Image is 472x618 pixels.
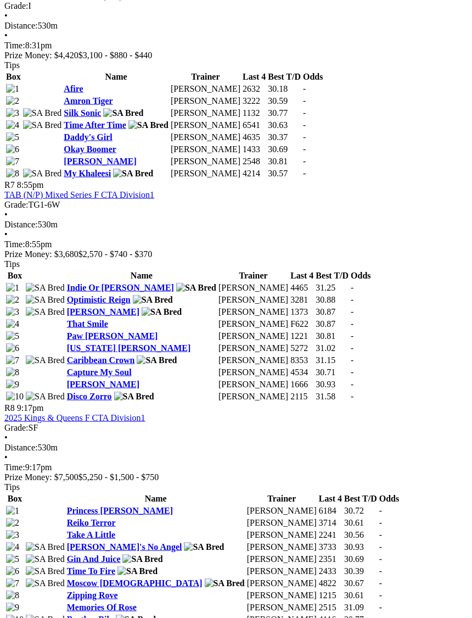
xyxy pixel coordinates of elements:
[379,506,382,515] span: -
[218,367,289,378] td: [PERSON_NAME]
[26,283,65,293] img: SA Bred
[242,96,266,107] td: 3222
[4,240,468,249] div: 8:55pm
[67,392,112,401] a: Disco Zorro
[351,319,353,329] span: -
[64,108,101,118] a: Silk Sonic
[103,108,143,118] img: SA Bred
[26,542,65,552] img: SA Bred
[23,169,62,179] img: SA Bred
[66,270,217,281] th: Name
[26,392,65,402] img: SA Bred
[218,282,289,293] td: [PERSON_NAME]
[133,295,173,305] img: SA Bred
[242,120,266,131] td: 6541
[6,530,19,540] img: 3
[303,144,306,154] span: -
[267,83,301,94] td: 30.18
[4,413,145,422] a: 2025 Kings & Queens F CTA Division1
[6,518,19,528] img: 2
[379,578,382,588] span: -
[6,132,19,142] img: 5
[67,368,132,377] a: Capture My Soul
[122,554,162,564] img: SA Bred
[379,518,382,527] span: -
[4,230,8,239] span: •
[344,578,378,589] td: 30.67
[4,472,468,482] div: Prize Money: $7,500
[4,1,468,11] div: I
[246,505,317,516] td: [PERSON_NAME]
[351,295,353,304] span: -
[64,84,83,93] a: Afire
[17,403,44,413] span: 9:17pm
[351,283,353,292] span: -
[6,331,19,341] img: 5
[315,282,349,293] td: 31.25
[4,443,468,453] div: 530m
[351,331,353,341] span: -
[315,270,349,281] th: Best T/D
[67,542,182,552] a: [PERSON_NAME]'s No Angel
[242,144,266,155] td: 1433
[315,331,349,342] td: 30.81
[242,156,266,167] td: 2548
[6,307,19,317] img: 3
[318,578,342,589] td: 4822
[67,295,131,304] a: Optimistic Reign
[218,331,289,342] td: [PERSON_NAME]
[4,433,8,442] span: •
[290,282,314,293] td: 4465
[67,518,116,527] a: Reiko Terror
[6,157,19,166] img: 7
[267,108,301,119] td: 30.77
[6,96,19,106] img: 2
[170,96,241,107] td: [PERSON_NAME]
[246,493,317,504] th: Trainer
[379,542,382,552] span: -
[246,517,317,528] td: [PERSON_NAME]
[8,271,23,280] span: Box
[176,283,216,293] img: SA Bred
[351,355,353,365] span: -
[344,542,378,553] td: 30.93
[6,295,19,305] img: 2
[64,144,116,154] a: Okay Boomer
[315,391,349,402] td: 31.58
[290,379,314,390] td: 1666
[4,51,468,60] div: Prize Money: $4,420
[350,270,371,281] th: Odds
[6,578,19,588] img: 7
[267,96,301,107] td: 30.59
[246,602,317,613] td: [PERSON_NAME]
[315,343,349,354] td: 31.02
[6,84,19,94] img: 1
[318,602,342,613] td: 2515
[170,144,241,155] td: [PERSON_NAME]
[6,144,19,154] img: 6
[318,530,342,541] td: 2241
[67,283,174,292] a: Indie Or [PERSON_NAME]
[218,270,289,281] th: Trainer
[303,108,306,118] span: -
[4,1,29,10] span: Grade:
[4,180,15,190] span: R7
[170,108,241,119] td: [PERSON_NAME]
[344,530,378,541] td: 30.56
[67,603,137,612] a: Memories Of Rose
[246,542,317,553] td: [PERSON_NAME]
[290,331,314,342] td: 1221
[23,120,62,130] img: SA Bred
[344,554,378,565] td: 30.69
[6,120,19,130] img: 4
[344,590,378,601] td: 30.61
[318,493,342,504] th: Last 4
[4,21,37,30] span: Distance:
[290,391,314,402] td: 2115
[6,591,19,600] img: 8
[78,472,159,482] span: $5,250 - $1,500 - $750
[170,83,241,94] td: [PERSON_NAME]
[303,157,306,166] span: -
[6,542,19,552] img: 4
[303,84,306,93] span: -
